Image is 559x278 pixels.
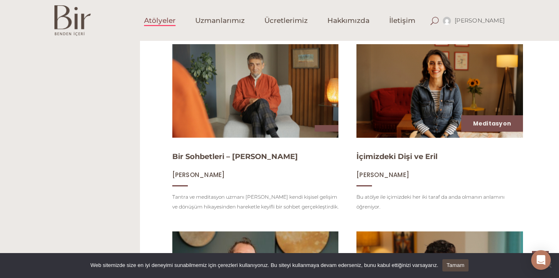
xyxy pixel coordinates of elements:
a: Tamam [442,259,469,271]
span: Hakkımızda [327,16,370,25]
div: Open Intercom Messenger [531,250,551,270]
p: Tantra ve meditasyon uzmanı [PERSON_NAME] kendi kişisel gelişim ve dönüşüm hikayesinden hareketle... [172,192,339,212]
span: Uzmanlarımız [195,16,245,25]
span: Atölyeler [144,16,176,25]
p: Bu atölye ile içimizdeki her iki taraf da anda olmanın anlamını öğreniyor. [356,192,523,212]
span: [PERSON_NAME] [455,17,505,24]
a: Meditasyon [473,119,511,128]
a: Bir Sohbetleri – [PERSON_NAME] [172,152,298,161]
a: İçimizdeki Dişi ve Eril [356,152,437,161]
a: [PERSON_NAME] [356,171,409,179]
span: İletişim [389,16,415,25]
a: [PERSON_NAME] [172,171,225,179]
span: Ücretlerimiz [264,16,308,25]
span: Web sitemizde size en iyi deneyimi sunabilmemiz için çerezleri kullanıyoruz. Bu siteyi kullanmaya... [90,261,438,269]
